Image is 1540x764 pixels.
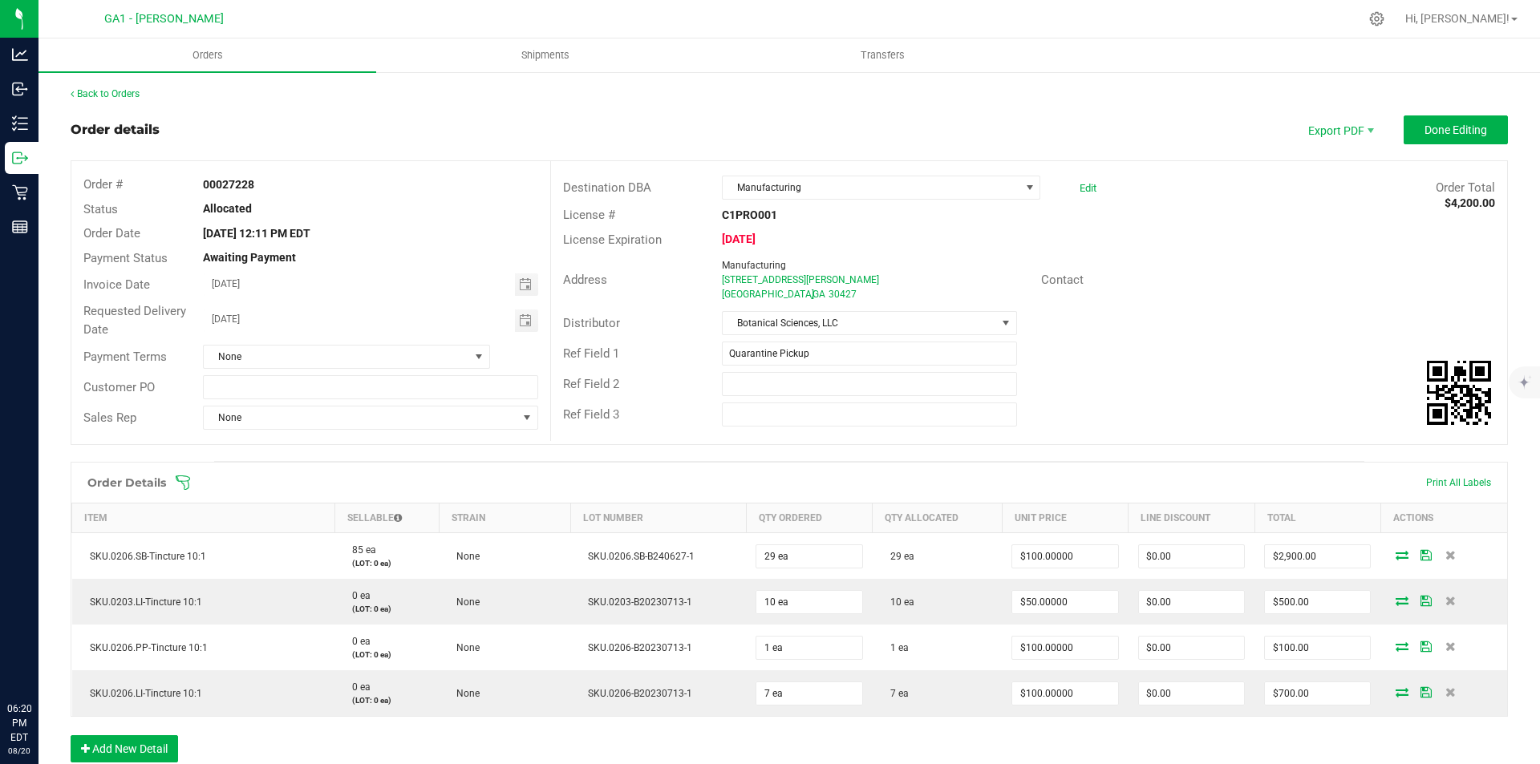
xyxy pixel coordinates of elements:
span: None [448,688,480,699]
p: 08/20 [7,745,31,757]
span: Distributor [563,316,620,330]
span: SKU.0206.PP-Tincture 10:1 [82,642,208,653]
div: Order details [71,120,160,139]
a: Transfers [714,38,1052,72]
a: Shipments [376,38,714,72]
span: Ref Field 1 [563,346,619,361]
span: Manufacturing [723,176,1019,199]
span: Save Order Detail [1414,596,1438,605]
span: Invoice Date [83,277,150,292]
input: 0 [756,637,861,659]
th: Actions [1380,503,1507,533]
th: Qty Allocated [873,503,1002,533]
span: SKU.0203.LI-Tincture 10:1 [82,596,202,608]
span: SKU.0203-B20230713-1 [580,596,692,608]
input: 0 [1139,545,1244,568]
span: Payment Terms [83,350,167,364]
input: 0 [1012,591,1117,613]
span: 1 ea [882,642,909,653]
iframe: Resource center [16,636,64,684]
a: Edit [1080,182,1096,194]
th: Qty Ordered [746,503,872,533]
input: 0 [756,545,861,568]
inline-svg: Reports [12,219,28,235]
span: 85 ea [344,544,376,556]
span: Order # [83,177,123,192]
p: (LOT: 0 ea) [344,649,429,661]
span: None [448,596,480,608]
th: Item [72,503,335,533]
input: 0 [1265,637,1370,659]
p: (LOT: 0 ea) [344,557,429,569]
span: Sales Rep [83,410,136,425]
strong: Allocated [203,202,252,215]
th: Total [1254,503,1380,533]
inline-svg: Retail [12,184,28,200]
th: Unit Price [1002,503,1128,533]
span: Shipments [500,48,591,63]
div: Manage settings [1367,11,1387,26]
img: Scan me! [1427,361,1491,425]
span: , [811,289,813,300]
span: Done Editing [1424,123,1487,136]
span: Save Order Detail [1414,550,1438,560]
span: Hi, [PERSON_NAME]! [1405,12,1510,25]
p: (LOT: 0 ea) [344,694,429,706]
inline-svg: Analytics [12,46,28,63]
th: Lot Number [570,503,746,533]
span: Delete Order Detail [1438,641,1462,651]
span: Ref Field 2 [563,377,619,391]
span: Transfers [839,48,926,63]
button: Done Editing [1404,115,1508,144]
iframe: Resource center unread badge [47,633,67,653]
strong: [DATE] 12:11 PM EDT [203,227,310,240]
span: Toggle calendar [515,273,538,296]
span: SKU.0206-B20230713-1 [580,688,692,699]
span: 0 ea [344,590,371,601]
th: Sellable [334,503,439,533]
span: License # [563,208,615,222]
span: 29 ea [882,551,914,562]
span: None [204,346,469,368]
span: Status [83,202,118,216]
span: None [448,642,480,653]
span: Delete Order Detail [1438,687,1462,697]
strong: 00027228 [203,178,254,191]
span: [STREET_ADDRESS][PERSON_NAME] [722,274,879,285]
strong: Awaiting Payment [203,251,296,264]
span: Payment Status [83,251,168,265]
span: Toggle calendar [515,309,538,332]
a: Back to Orders [71,88,140,99]
li: Export PDF [1291,115,1388,144]
inline-svg: Inventory [12,115,28,131]
span: None [448,551,480,562]
input: 0 [1139,682,1244,705]
span: License Expiration [563,232,662,247]
span: Manufacturing [722,260,786,271]
h1: Order Details [87,476,166,489]
span: Delete Order Detail [1438,596,1462,605]
inline-svg: Inbound [12,81,28,97]
button: Add New Detail [71,735,178,762]
span: [GEOGRAPHIC_DATA] [722,289,814,300]
input: 0 [1012,545,1117,568]
inline-svg: Outbound [12,150,28,166]
input: 0 [1265,682,1370,705]
span: GA [813,289,825,300]
span: Requested Delivery Date [83,304,186,337]
p: (LOT: 0 ea) [344,603,429,615]
strong: $4,200.00 [1445,196,1495,209]
span: Botanical Sciences, LLC [723,312,995,334]
span: Customer PO [83,380,155,394]
qrcode: 00027228 [1427,361,1491,425]
input: 0 [1265,591,1370,613]
input: 0 [1265,545,1370,568]
span: GA1 - [PERSON_NAME] [104,12,224,26]
p: 06:20 PM EDT [7,701,31,745]
strong: [DATE] [722,232,756,245]
span: 10 ea [882,596,914,608]
span: 7 ea [882,688,909,699]
span: 30427 [829,289,857,300]
span: SKU.0206-B20230713-1 [580,642,692,653]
